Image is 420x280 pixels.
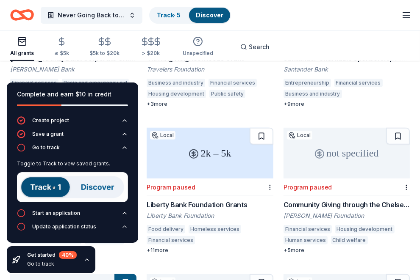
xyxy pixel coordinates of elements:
[17,116,128,130] button: Create project
[149,7,231,24] button: Track· 5Discover
[89,33,120,61] button: $5k to $20k
[10,33,34,61] button: All grants
[89,50,120,57] div: $5k to $20k
[147,90,206,98] div: Housing development
[331,236,368,244] div: Child welfare
[147,247,273,254] div: + 11 more
[140,50,162,57] div: > $20k
[209,79,257,87] div: Financial services
[59,251,77,259] div: 40 %
[58,10,125,20] span: Never Going Back to Abuse Project
[54,50,69,57] div: ≤ $5k
[41,7,142,24] button: Never Going Back to Abuse Project
[10,50,34,57] div: All grants
[183,33,213,61] button: Unspecified
[284,65,410,74] div: Santander Bank
[17,143,128,157] button: Go to track
[284,128,410,178] div: not specified
[249,42,270,52] span: Search
[147,236,195,244] div: Financial services
[140,33,162,61] button: > $20k
[32,223,96,230] div: Update application status
[284,184,332,191] div: Program paused
[147,128,273,254] a: 2k – 5kLocalProgram pausedLiberty Bank Foundation GrantsLiberty Bank FoundationFood deliveryHomel...
[334,79,383,87] div: Financial services
[32,131,64,137] div: Save a grant
[27,251,77,259] div: Get started
[17,222,128,236] button: Update application status
[284,247,410,254] div: + 5 more
[209,90,245,98] div: Public safety
[17,172,128,202] img: Track
[147,184,195,191] div: Program paused
[150,131,175,140] div: Local
[284,225,332,233] div: Financial services
[287,131,312,140] div: Local
[27,261,77,267] div: Go to track
[157,11,181,19] a: Track· 5
[32,144,60,151] div: Go to track
[284,79,331,87] div: Entrepreneurship
[284,200,410,210] div: Community Giving through the Chelsea Groton Foundation
[284,101,410,107] div: + 9 more
[54,33,69,61] button: ≤ $5k
[183,50,213,57] div: Unspecified
[147,65,273,74] div: Travelers Foundation
[234,38,276,55] button: Search
[147,101,273,107] div: + 3 more
[335,225,395,233] div: Housing development
[17,89,128,99] div: Complete and earn $10 in credit
[147,128,273,178] div: 2k – 5k
[10,65,136,74] div: [PERSON_NAME] Bank
[17,209,128,222] button: Start an application
[17,160,128,167] div: Toggle to Track to vew saved grants.
[147,79,205,87] div: Business and industry
[196,11,223,19] a: Discover
[147,211,273,220] div: Liberty Bank Foundation
[147,225,185,233] div: Food delivery
[17,157,128,209] div: Go to track
[284,90,342,98] div: Business and industry
[32,117,69,124] div: Create project
[17,130,128,143] button: Save a grant
[189,225,241,233] div: Homeless services
[284,211,410,220] div: [PERSON_NAME] Foundation
[32,210,80,217] div: Start an application
[284,128,410,254] a: not specifiedLocalProgram pausedCommunity Giving through the Chelsea Groton Foundation[PERSON_NAM...
[10,5,34,25] a: Home
[284,236,328,244] div: Human services
[147,200,273,210] div: Liberty Bank Foundation Grants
